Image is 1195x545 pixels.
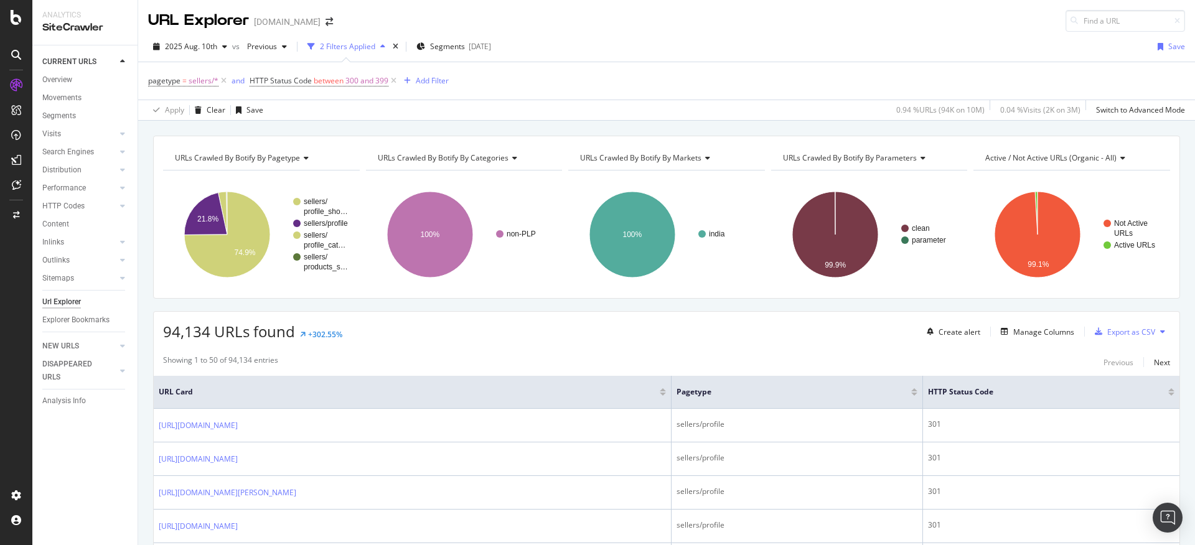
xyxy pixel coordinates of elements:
[568,180,763,289] svg: A chart.
[345,72,388,90] span: 300 and 399
[304,207,348,216] text: profile_sho…
[507,230,536,238] text: non-PLP
[165,41,217,52] span: 2025 Aug. 10th
[996,324,1074,339] button: Manage Columns
[677,519,917,531] div: sellers/profile
[1114,229,1133,238] text: URLs
[246,105,263,115] div: Save
[304,197,328,206] text: sellers/
[42,296,129,309] a: Url Explorer
[677,452,917,463] div: sellers/profile
[42,146,94,159] div: Search Engines
[304,253,328,261] text: sellers/
[163,355,278,370] div: Showing 1 to 50 of 94,134 entries
[973,180,1168,289] svg: A chart.
[189,72,218,90] span: sellers/*
[42,55,116,68] a: CURRENT URLS
[232,41,242,52] span: vs
[42,236,116,249] a: Inlinks
[42,254,70,267] div: Outlinks
[780,148,957,168] h4: URLs Crawled By Botify By parameters
[42,21,128,35] div: SiteCrawler
[420,230,439,239] text: 100%
[983,148,1159,168] h4: Active / Not Active URLs
[231,100,263,120] button: Save
[148,100,184,120] button: Apply
[182,75,187,86] span: =
[159,386,657,398] span: URL Card
[148,37,232,57] button: 2025 Aug. 10th
[1104,355,1133,370] button: Previous
[304,219,348,228] text: sellers/profile
[42,10,128,21] div: Analytics
[783,152,917,163] span: URLs Crawled By Botify By parameters
[163,321,295,342] span: 94,134 URLs found
[242,37,292,57] button: Previous
[42,73,129,86] a: Overview
[928,419,1174,430] div: 301
[42,296,81,309] div: Url Explorer
[430,41,465,52] span: Segments
[1114,241,1155,249] text: Active URLs
[42,394,86,408] div: Analysis Info
[580,152,701,163] span: URLs Crawled By Botify By markets
[42,128,61,141] div: Visits
[159,419,238,432] a: [URL][DOMAIN_NAME]
[1066,10,1185,32] input: Find a URL
[411,37,496,57] button: Segments[DATE]
[42,358,116,384] a: DISAPPEARED URLS
[148,75,180,86] span: pagetype
[42,73,72,86] div: Overview
[159,487,296,499] a: [URL][DOMAIN_NAME][PERSON_NAME]
[42,358,105,384] div: DISAPPEARED URLS
[42,254,116,267] a: Outlinks
[232,75,245,86] button: and
[207,105,225,115] div: Clear
[677,486,917,497] div: sellers/profile
[42,55,96,68] div: CURRENT URLS
[825,261,846,269] text: 99.9%
[375,148,551,168] h4: URLs Crawled By Botify By categories
[42,272,116,285] a: Sitemaps
[235,248,256,257] text: 74.9%
[42,394,129,408] a: Analysis Info
[399,73,449,88] button: Add Filter
[254,16,321,28] div: [DOMAIN_NAME]
[148,10,249,31] div: URL Explorer
[42,182,116,195] a: Performance
[928,452,1174,463] div: 301
[677,419,917,430] div: sellers/profile
[326,17,333,26] div: arrow-right-arrow-left
[42,340,116,353] a: NEW URLS
[42,200,116,213] a: HTTP Codes
[985,152,1117,163] span: Active / Not Active URLs (organic - all)
[896,105,985,115] div: 0.94 % URLs ( 94K on 10M )
[242,41,277,52] span: Previous
[190,100,225,120] button: Clear
[42,218,129,231] a: Content
[1153,503,1183,533] div: Open Intercom Messenger
[42,91,82,105] div: Movements
[42,164,116,177] a: Distribution
[1013,327,1074,337] div: Manage Columns
[172,148,349,168] h4: URLs Crawled By Botify By pagetype
[250,75,312,86] span: HTTP Status Code
[1154,355,1170,370] button: Next
[42,109,129,123] a: Segments
[42,146,116,159] a: Search Engines
[42,128,116,141] a: Visits
[232,75,245,86] div: and
[320,41,375,52] div: 2 Filters Applied
[175,152,300,163] span: URLs Crawled By Botify By pagetype
[1104,357,1133,368] div: Previous
[390,40,401,53] div: times
[1096,105,1185,115] div: Switch to Advanced Mode
[677,386,893,398] span: pagetype
[771,180,966,289] svg: A chart.
[1090,322,1155,342] button: Export as CSV
[304,263,348,271] text: products_s…
[304,231,328,240] text: sellers/
[302,37,390,57] button: 2 Filters Applied
[42,218,69,231] div: Content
